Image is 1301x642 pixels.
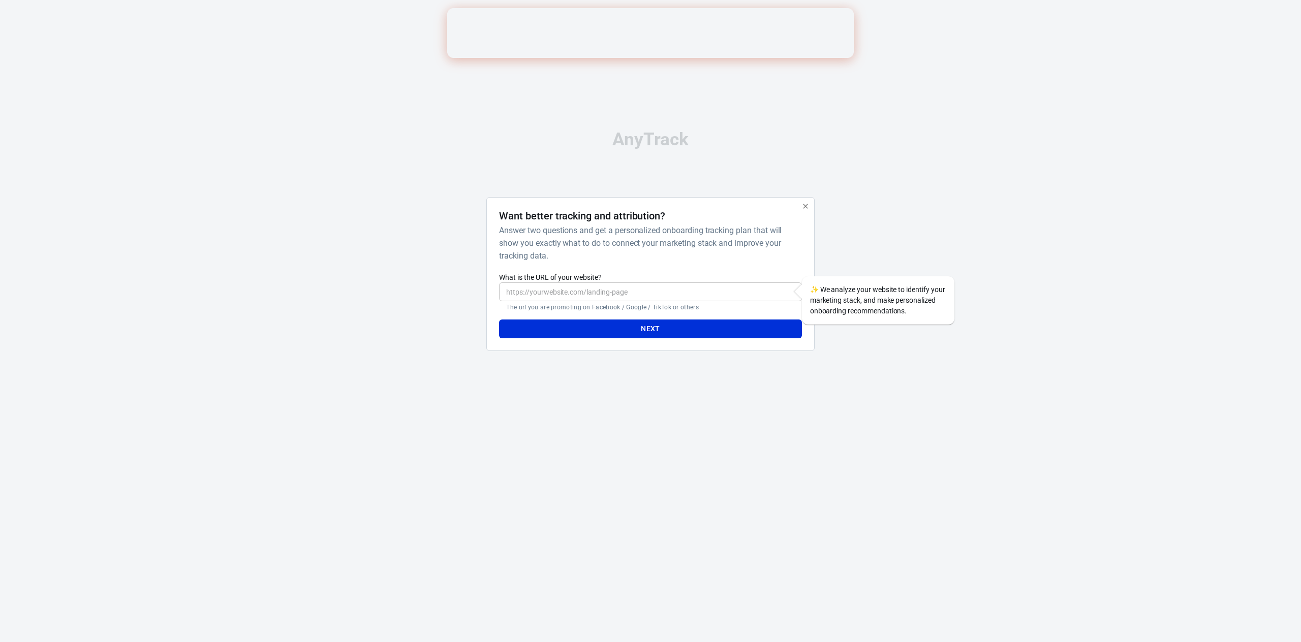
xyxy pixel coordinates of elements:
h4: Want better tracking and attribution? [499,210,665,222]
p: The url you are promoting on Facebook / Google / TikTok or others [506,303,794,311]
input: https://yourwebsite.com/landing-page [499,282,801,301]
label: What is the URL of your website? [499,272,801,282]
div: AnyTrack [396,131,905,148]
iframe: Intercom live chat [1266,592,1291,617]
div: We analyze your website to identify your marketing stack, and make personalized onboarding recomm... [802,276,954,325]
iframe: Intercom live chat banner [447,8,854,58]
span: sparkles [810,285,819,294]
button: Next [499,319,801,338]
h6: Answer two questions and get a personalized onboarding tracking plan that will show you exactly w... [499,224,797,262]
